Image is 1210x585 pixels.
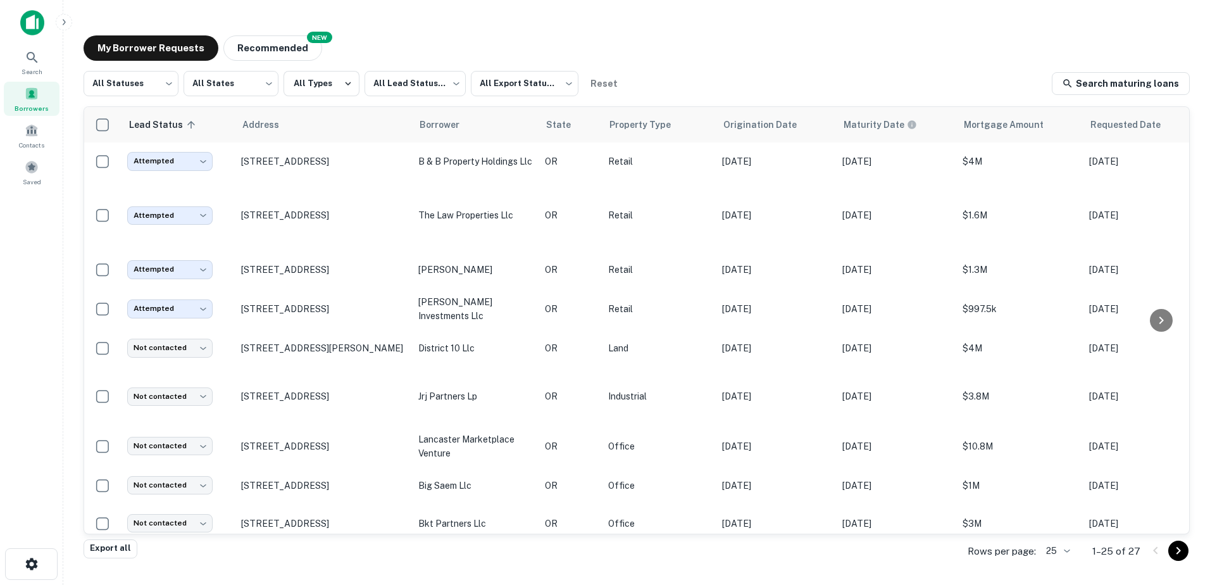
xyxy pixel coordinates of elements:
p: [DATE] [1089,302,1197,316]
p: the law properties llc [418,208,532,222]
p: [DATE] [842,208,950,222]
img: capitalize-icon.png [20,10,44,35]
p: [STREET_ADDRESS] [241,391,406,402]
p: b & b property holdings llc [418,154,532,168]
p: [STREET_ADDRESS] [241,303,406,315]
div: Attempted [127,299,213,318]
p: [DATE] [842,439,950,453]
p: $4M [963,154,1076,168]
a: Search [4,45,59,79]
p: [DATE] [1089,517,1197,531]
th: Borrower [412,107,539,142]
div: Attempted [127,152,213,170]
div: Attempted [127,260,213,279]
p: OR [545,389,596,403]
p: OR [545,263,596,277]
p: Industrial [608,389,709,403]
p: [DATE] [842,263,950,277]
button: Export all [84,539,137,558]
p: [STREET_ADDRESS] [241,264,406,275]
div: Not contacted [127,514,213,532]
p: OR [545,517,596,531]
p: $1.3M [963,263,1076,277]
p: [DATE] [722,302,830,316]
div: Not contacted [127,476,213,494]
div: Not contacted [127,339,213,357]
p: [DATE] [722,154,830,168]
p: Retail [608,302,709,316]
span: Mortgage Amount [964,117,1060,132]
p: [DATE] [722,479,830,493]
p: $10.8M [963,439,1076,453]
p: [DATE] [722,389,830,403]
button: Recommended [223,35,322,61]
span: State [546,117,587,132]
span: Borrowers [15,103,49,113]
a: Contacts [4,118,59,153]
button: My Borrower Requests [84,35,218,61]
a: Saved [4,155,59,189]
p: $1.6M [963,208,1076,222]
p: [STREET_ADDRESS] [241,441,406,452]
th: Origination Date [716,107,836,142]
p: [DATE] [722,263,830,277]
p: [DATE] [722,439,830,453]
p: 1–25 of 27 [1092,544,1140,559]
span: Saved [23,177,41,187]
p: [DATE] [842,154,950,168]
div: Maturity dates displayed may be estimated. Please contact the lender for the most accurate maturi... [844,118,917,132]
p: [DATE] [842,479,950,493]
h6: Maturity Date [844,118,904,132]
p: Retail [608,208,709,222]
p: [DATE] [842,341,950,355]
p: [STREET_ADDRESS] [241,210,406,221]
p: $4M [963,341,1076,355]
p: Rows per page: [968,544,1036,559]
p: OR [545,154,596,168]
p: Office [608,479,709,493]
div: Attempted [127,206,213,225]
p: [DATE] [842,517,950,531]
p: district 10 llc [418,341,532,355]
div: All Export Statuses [471,67,578,100]
p: [DATE] [1089,479,1197,493]
p: $3.8M [963,389,1076,403]
th: Requested Date [1083,107,1203,142]
p: $3M [963,517,1076,531]
th: Lead Status [121,107,235,142]
p: [DATE] [842,389,950,403]
p: [PERSON_NAME] [418,263,532,277]
p: [STREET_ADDRESS] [241,480,406,491]
a: Borrowers [4,82,59,116]
th: Maturity dates displayed may be estimated. Please contact the lender for the most accurate maturi... [836,107,956,142]
div: All Statuses [84,67,178,100]
button: Go to next page [1168,541,1188,561]
span: Contacts [19,140,44,150]
p: OR [545,341,596,355]
span: Origination Date [723,117,813,132]
p: [DATE] [722,208,830,222]
p: jrj partners lp [418,389,532,403]
th: Mortgage Amount [956,107,1083,142]
span: Maturity dates displayed may be estimated. Please contact the lender for the most accurate maturi... [844,118,933,132]
span: Property Type [609,117,687,132]
div: All Lead Statuses [365,67,466,100]
p: OR [545,302,596,316]
p: [DATE] [722,517,830,531]
button: All Types [284,71,359,96]
p: OR [545,439,596,453]
th: Property Type [602,107,716,142]
iframe: Chat Widget [1147,484,1210,544]
p: OR [545,208,596,222]
p: Retail [608,263,709,277]
p: [DATE] [1089,439,1197,453]
div: 25 [1041,542,1072,560]
p: Land [608,341,709,355]
p: [DATE] [1089,208,1197,222]
span: Borrower [420,117,476,132]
